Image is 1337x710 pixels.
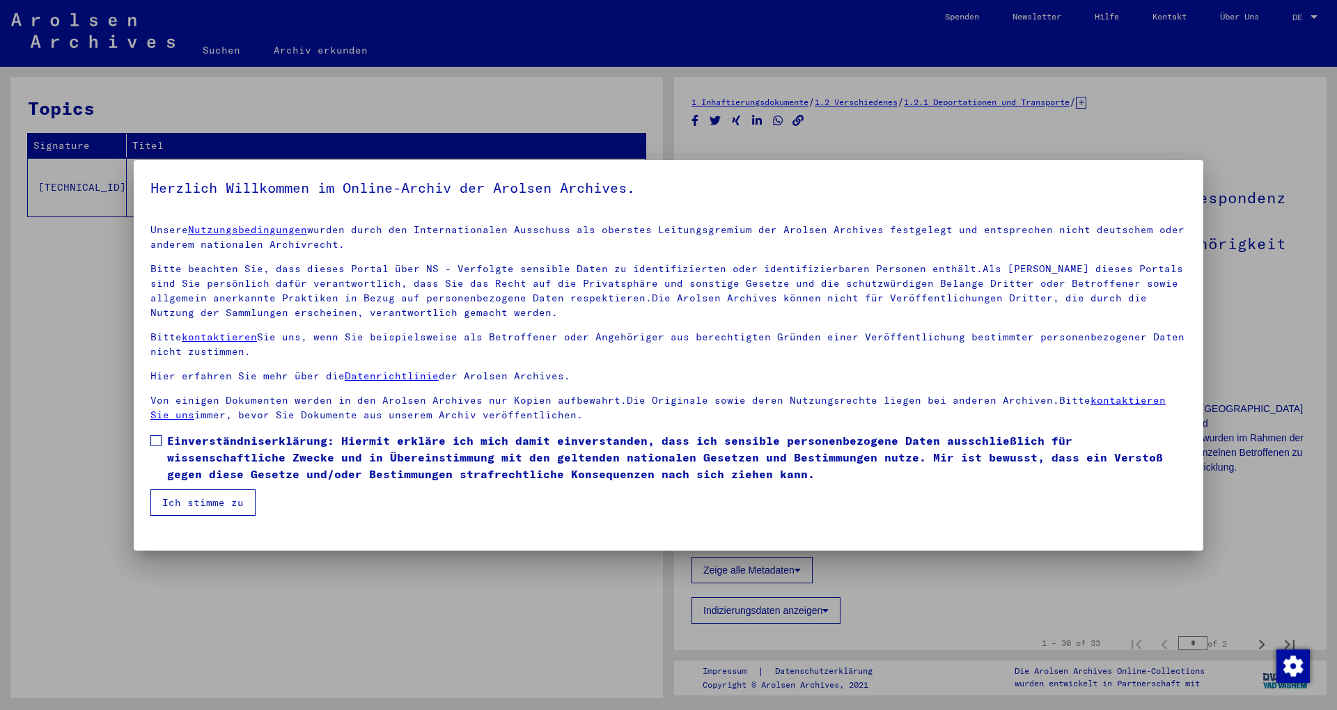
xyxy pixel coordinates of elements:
a: Datenrichtlinie [345,370,439,382]
a: kontaktieren [182,331,257,343]
p: Hier erfahren Sie mehr über die der Arolsen Archives. [150,369,1187,384]
p: Bitte beachten Sie, dass dieses Portal über NS - Verfolgte sensible Daten zu identifizierten oder... [150,262,1187,320]
p: Unsere wurden durch den Internationalen Ausschuss als oberstes Leitungsgremium der Arolsen Archiv... [150,223,1187,252]
p: Bitte Sie uns, wenn Sie beispielsweise als Betroffener oder Angehöriger aus berechtigten Gründen ... [150,330,1187,359]
a: kontaktieren Sie uns [150,394,1166,421]
h5: Herzlich Willkommen im Online-Archiv der Arolsen Archives. [150,177,1187,199]
a: Nutzungsbedingungen [188,223,307,236]
button: Ich stimme zu [150,489,256,516]
span: Einverständniserklärung: Hiermit erkläre ich mich damit einverstanden, dass ich sensible personen... [167,432,1187,482]
img: Zustimmung ändern [1276,649,1310,683]
p: Von einigen Dokumenten werden in den Arolsen Archives nur Kopien aufbewahrt.Die Originale sowie d... [150,393,1187,423]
